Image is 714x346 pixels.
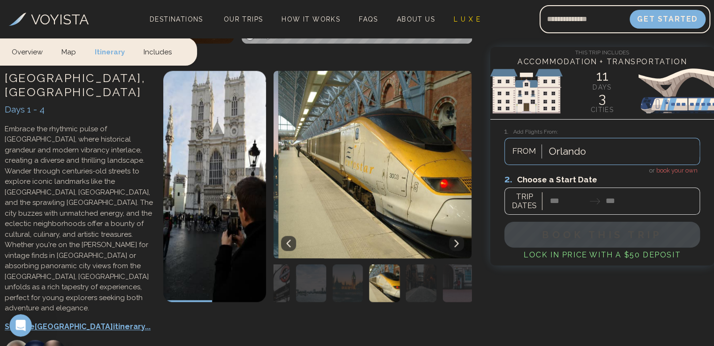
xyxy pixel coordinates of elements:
[5,71,154,99] h3: [GEOGRAPHIC_DATA] , [GEOGRAPHIC_DATA]
[220,13,267,26] a: Our Trips
[406,264,436,302] img: Accommodation photo
[355,13,382,26] a: FAQs
[442,264,473,302] img: Accommodation photo
[5,103,154,116] div: Days 1 - 4
[278,13,344,26] a: How It Works
[31,9,89,30] h3: VOYISTA
[504,165,700,175] h4: or
[9,13,26,26] img: Voyista Logo
[85,38,134,65] a: Itinerary
[224,15,263,23] span: Our Trips
[52,38,85,65] a: Map
[259,264,289,302] img: Accommodation photo
[539,8,630,30] input: Email address
[454,15,480,23] span: L U X E
[9,9,89,30] a: VOYISTA
[134,38,181,65] a: Includes
[504,127,513,135] span: 1.
[5,124,154,314] p: Embrace the rhythmic pulse of [GEOGRAPHIC_DATA], where historical grandeur and modern vibrancy in...
[397,15,435,23] span: About Us
[281,15,340,23] span: How It Works
[490,47,714,56] h4: This Trip Includes
[146,12,207,39] span: Destinations
[504,222,700,248] button: Book This Trip
[359,15,378,23] span: FAQs
[296,264,326,302] img: Accommodation photo
[656,167,698,174] span: book your own
[332,264,363,302] img: Accommodation photo
[369,264,400,302] img: Accommodation photo
[490,56,714,68] h4: Accommodation + Transportation
[393,13,439,26] a: About Us
[630,10,706,29] button: Get Started
[5,321,154,332] p: See the [GEOGRAPHIC_DATA] itinerary...
[12,38,52,65] a: Overview
[450,13,484,26] a: L U X E
[542,229,662,241] span: Book This Trip
[504,126,700,137] h3: Add Flights From:
[278,71,484,258] img: City of London
[507,145,541,158] span: FROM
[9,314,32,337] iframe: Intercom live chat
[490,63,714,119] img: European Sights
[504,249,700,261] h4: Lock in Price with a $50 deposit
